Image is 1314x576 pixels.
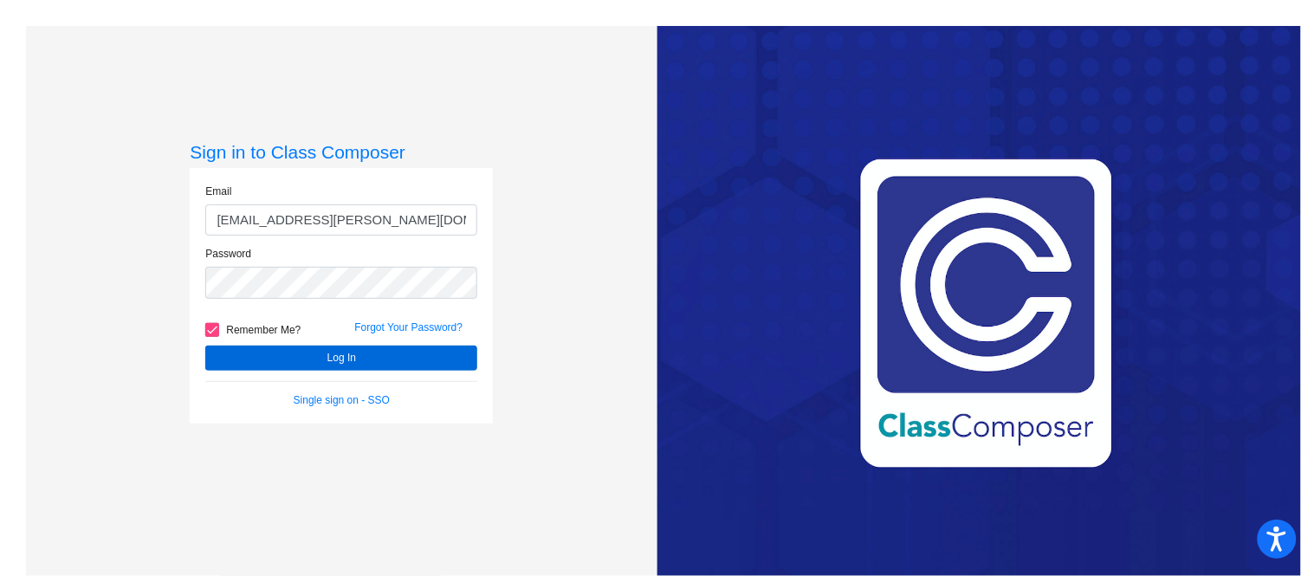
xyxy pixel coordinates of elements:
[205,346,477,371] button: Log In
[205,184,231,199] label: Email
[190,141,493,163] h3: Sign in to Class Composer
[205,246,251,262] label: Password
[354,321,463,333] a: Forgot Your Password?
[226,320,301,340] span: Remember Me?
[294,394,390,406] a: Single sign on - SSO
